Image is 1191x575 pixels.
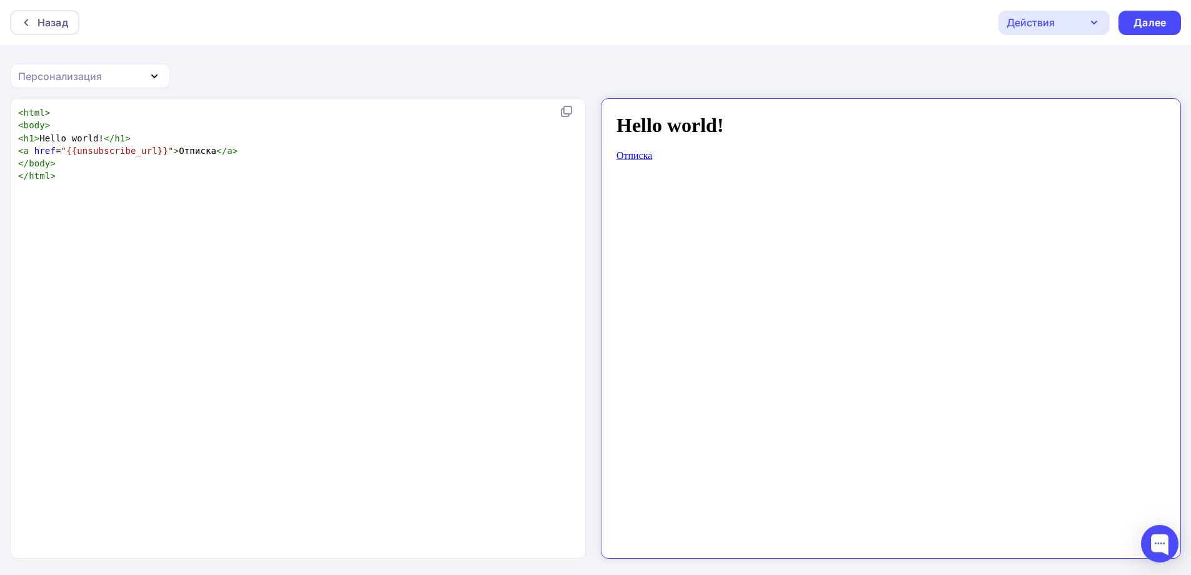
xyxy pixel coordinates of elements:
h1: Hello world! [5,5,555,28]
span: h1 [24,133,34,143]
span: Hello world! [18,133,131,143]
span: body [29,158,50,168]
span: html [24,108,45,118]
span: < [18,146,24,156]
span: > [45,108,51,118]
span: > [233,146,238,156]
span: < [18,120,24,130]
span: < [18,108,24,118]
span: html [29,171,50,181]
span: h1 [114,133,125,143]
span: > [50,171,56,181]
div: Назад [38,15,68,30]
span: > [34,133,40,143]
span: "{{unsubscribe_url}}" [61,146,174,156]
span: a [24,146,29,156]
span: = Отписка [18,146,238,156]
span: href [34,146,56,156]
span: < [18,133,24,143]
div: Персонализация [18,69,102,84]
div: Далее [1133,16,1166,30]
span: > [174,146,179,156]
span: </ [18,158,29,168]
div: Действия [1007,15,1055,30]
button: Действия [998,11,1110,35]
span: </ [104,133,114,143]
button: Персонализация [10,64,170,88]
span: </ [18,171,29,181]
span: </ [216,146,227,156]
a: Отписка [5,41,41,52]
span: > [125,133,131,143]
span: > [45,120,51,130]
span: body [24,120,45,130]
span: a [227,146,233,156]
span: > [50,158,56,168]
